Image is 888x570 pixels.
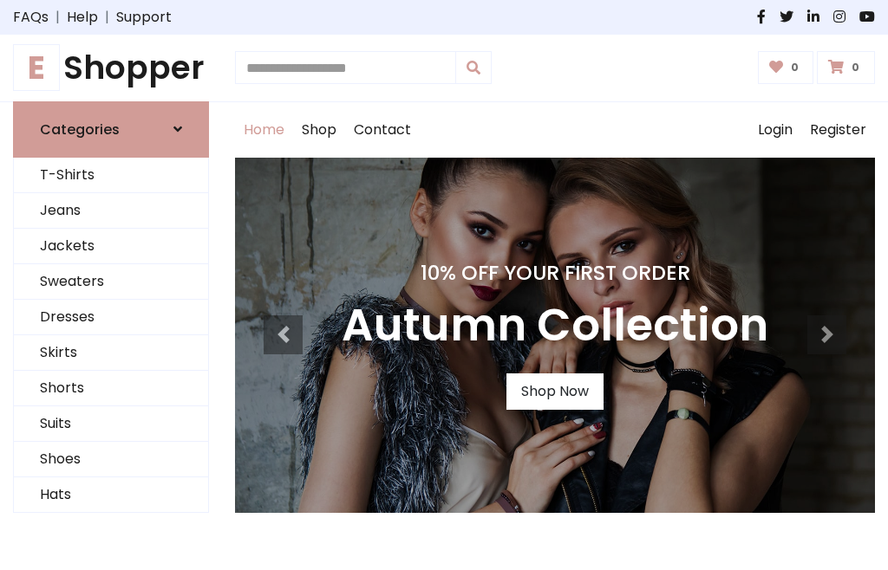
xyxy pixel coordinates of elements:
a: Login [749,102,801,158]
span: 0 [847,60,864,75]
a: EShopper [13,49,209,87]
h4: 10% Off Your First Order [342,261,768,285]
a: Skirts [14,335,208,371]
a: Categories [13,101,209,158]
span: | [98,7,116,28]
a: Shop [293,102,345,158]
a: T-Shirts [14,158,208,193]
a: 0 [758,51,814,84]
a: Contact [345,102,420,158]
a: Register [801,102,875,158]
span: | [49,7,67,28]
span: 0 [787,60,803,75]
h6: Categories [40,121,120,138]
a: Hats [14,477,208,513]
a: FAQs [13,7,49,28]
a: Shoes [14,442,208,477]
h3: Autumn Collection [342,299,768,353]
span: E [13,44,60,91]
a: Shorts [14,371,208,406]
a: 0 [817,51,875,84]
h1: Shopper [13,49,209,87]
a: Help [67,7,98,28]
a: Sweaters [14,264,208,300]
a: Jackets [14,229,208,264]
a: Support [116,7,172,28]
a: Dresses [14,300,208,335]
a: Shop Now [506,373,604,410]
a: Jeans [14,193,208,229]
a: Suits [14,406,208,442]
a: Home [235,102,293,158]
